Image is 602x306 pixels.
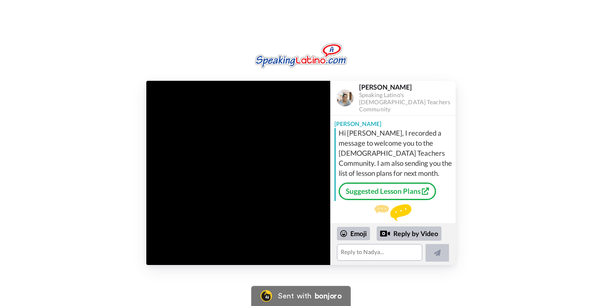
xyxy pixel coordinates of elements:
a: Bonjoro Logo [251,286,351,306]
div: [PERSON_NAME] [359,83,455,91]
img: Profile Image [335,88,355,108]
div: [PERSON_NAME] [330,116,456,128]
a: Suggested Lesson Plans [339,183,436,200]
div: Reply by Video [380,229,390,239]
div: Hi [PERSON_NAME], I recorded a message to welcome you to the [DEMOGRAPHIC_DATA] Teachers Communit... [339,128,454,178]
div: Emoji [337,227,370,240]
div: Reply by Video [377,226,441,241]
img: message.svg [375,204,411,221]
div: Send [PERSON_NAME] a reply. [330,204,456,235]
div: Speaking Latino's [DEMOGRAPHIC_DATA] Teachers Community [359,92,455,113]
img: logo [255,43,347,68]
img: 197a3901-5cca-4db4-b56c-05be9d743367-thumb.jpg [146,81,330,265]
img: Bonjoro Logo [260,290,272,302]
